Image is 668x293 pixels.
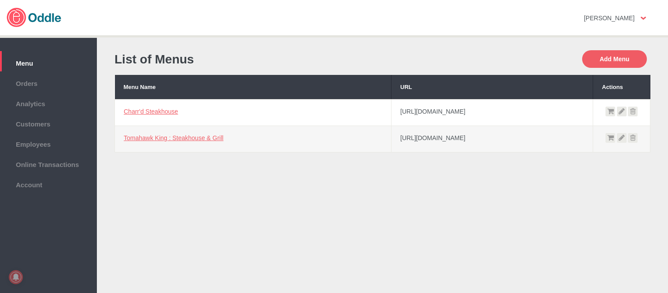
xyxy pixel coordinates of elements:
th: Menu Name [115,75,391,99]
button: Add Menu [582,50,647,68]
td: [URL][DOMAIN_NAME] [391,99,593,126]
strong: [PERSON_NAME] [584,15,635,22]
span: Online Transactions [4,159,92,168]
i: Edit [617,107,627,116]
i: Delete [628,107,638,116]
span: Employees [4,138,92,148]
a: Tomahawk King : Steakhouse & Grill [124,134,223,141]
i: Delete [628,133,638,143]
i: Edit [617,133,627,143]
img: user-option-arrow.png [641,17,646,20]
span: Customers [4,118,92,128]
td: [URL][DOMAIN_NAME] [391,126,593,152]
th: URL [391,75,593,99]
h1: List of Menus [114,52,378,67]
span: Orders [4,78,92,87]
span: Account [4,179,92,189]
i: View Shopping Cart [605,107,615,116]
span: Analytics [4,98,92,108]
th: Actions [593,75,650,99]
span: Menu [4,57,92,67]
i: View Shopping Cart [605,133,615,143]
a: Charr'd Steakhouse [124,108,178,115]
